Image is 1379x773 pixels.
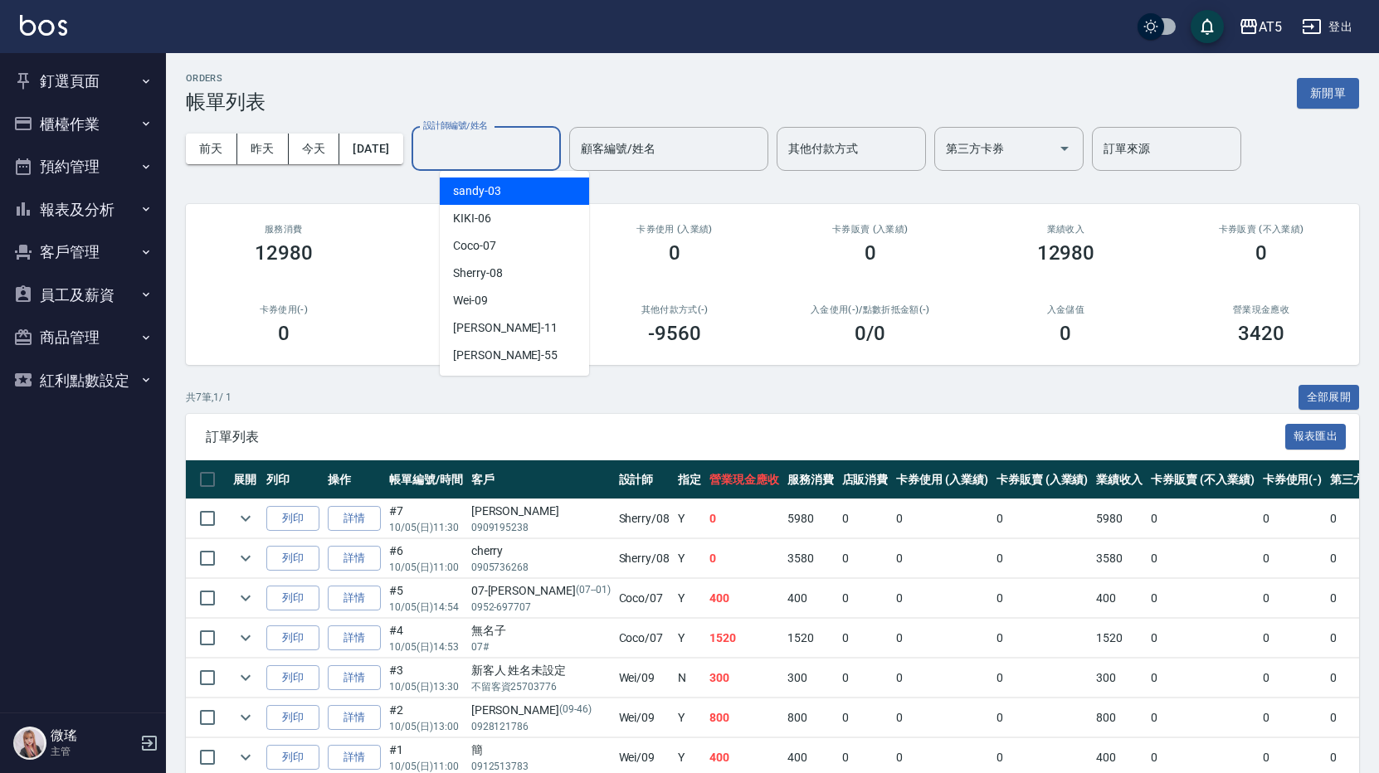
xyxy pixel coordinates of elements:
[423,119,488,132] label: 設計師編號/姓名
[471,520,611,535] p: 0909195238
[453,210,491,227] span: KIKI -06
[233,586,258,610] button: expand row
[838,499,893,538] td: 0
[1092,499,1147,538] td: 5980
[992,619,1093,658] td: 0
[838,659,893,698] td: 0
[892,659,992,698] td: 0
[471,741,611,759] div: 簡
[229,460,262,499] th: 展開
[1092,659,1147,698] td: 300
[471,662,611,679] div: 新客人 姓名未設定
[1147,619,1258,658] td: 0
[615,539,675,578] td: Sherry /08
[615,659,675,698] td: Wei /09
[892,539,992,578] td: 0
[892,460,992,499] th: 卡券使用 (入業績)
[838,579,893,618] td: 0
[597,304,753,315] h2: 其他付款方式(-)
[389,520,463,535] p: 10/05 (日) 11:30
[838,539,893,578] td: 0
[1259,579,1327,618] td: 0
[1297,78,1359,109] button: 新開單
[992,698,1093,737] td: 0
[1183,304,1339,315] h2: 營業現金應收
[385,659,467,698] td: #3
[233,625,258,650] button: expand row
[892,499,992,538] td: 0
[615,579,675,618] td: Coco /07
[255,241,313,265] h3: 12980
[7,316,159,359] button: 商品管理
[328,745,381,771] a: 詳情
[233,506,258,531] button: expand row
[865,241,876,265] h3: 0
[7,60,159,103] button: 釘選頁面
[471,542,611,560] div: cherry
[389,679,463,694] p: 10/05 (日) 13:30
[992,539,1093,578] td: 0
[453,237,496,255] span: Coco -07
[339,134,402,164] button: [DATE]
[783,659,838,698] td: 300
[1285,424,1347,450] button: 報表匯出
[289,134,340,164] button: 今天
[1092,619,1147,658] td: 1520
[328,506,381,532] a: 詳情
[471,600,611,615] p: 0952-697707
[7,231,159,274] button: 客戶管理
[855,322,885,345] h3: 0 /0
[389,639,463,654] p: 10/05 (日) 14:53
[471,622,611,639] div: 無名子
[1147,539,1258,578] td: 0
[328,546,381,571] a: 詳情
[705,698,783,737] td: 800
[597,224,753,235] h2: 卡券使用 (入業績)
[402,304,558,315] h2: 第三方卡券(-)
[988,304,1144,315] h2: 入金儲值
[389,560,463,575] p: 10/05 (日) 11:00
[615,698,675,737] td: Wei /09
[1191,10,1224,43] button: save
[988,224,1144,235] h2: 業績收入
[453,265,503,282] span: Sherry -08
[266,546,319,571] button: 列印
[992,460,1093,499] th: 卡券販賣 (入業績)
[278,322,290,345] h3: 0
[1299,385,1360,411] button: 全部展開
[783,698,838,737] td: 800
[615,499,675,538] td: Sherry /08
[892,619,992,658] td: 0
[1092,539,1147,578] td: 3580
[471,560,611,575] p: 0905736268
[1238,322,1284,345] h3: 3420
[1037,241,1095,265] h3: 12980
[13,727,46,760] img: Person
[1147,499,1258,538] td: 0
[1259,619,1327,658] td: 0
[705,539,783,578] td: 0
[402,224,558,235] h2: 店販消費
[7,103,159,146] button: 櫃檯作業
[705,659,783,698] td: 300
[1147,579,1258,618] td: 0
[186,73,266,84] h2: ORDERS
[792,304,948,315] h2: 入金使用(-) /點數折抵金額(-)
[674,499,705,538] td: Y
[206,224,362,235] h3: 服務消費
[471,639,611,654] p: 07#
[783,499,838,538] td: 5980
[467,460,615,499] th: 客戶
[20,15,67,36] img: Logo
[266,705,319,731] button: 列印
[51,727,135,744] h5: 微瑤
[262,460,324,499] th: 列印
[674,619,705,658] td: Y
[266,745,319,771] button: 列印
[385,579,467,618] td: #5
[471,702,611,719] div: [PERSON_NAME]
[1255,241,1267,265] h3: 0
[1259,499,1327,538] td: 0
[615,619,675,658] td: Coco /07
[7,359,159,402] button: 紅利點數設定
